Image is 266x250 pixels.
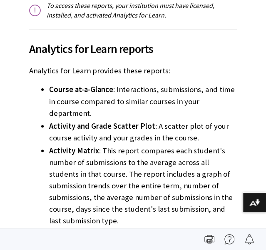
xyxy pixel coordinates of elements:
[224,234,234,244] img: More help
[29,40,237,57] span: Analytics for Learn reports
[49,146,99,155] span: Activity Matrix
[49,121,155,131] span: Activity and Grade Scatter Plot
[49,85,113,94] span: Course at-a-Glance
[244,234,254,244] img: Follow this page
[29,65,237,76] p: Analytics for Learn provides these reports:
[49,145,237,227] li: : This report compares each student's number of submissions to the average across all students in...
[49,120,237,144] li: : A scatter plot of your course activity and your grades in the course.
[49,84,237,119] li: : Interactions, submissions, and time in course compared to similar courses in your department.
[204,234,214,244] img: Print
[29,1,237,20] p: To access these reports, your institution must have licensed, installed, and activated Analytics ...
